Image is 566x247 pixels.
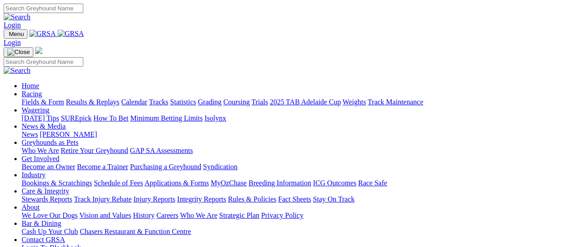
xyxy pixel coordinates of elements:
[22,195,562,203] div: Care & Integrity
[22,163,75,171] a: Become an Owner
[22,114,59,122] a: [DATE] Tips
[219,211,259,219] a: Strategic Plan
[22,236,65,243] a: Contact GRSA
[270,98,341,106] a: 2025 TAB Adelaide Cup
[22,211,562,220] div: About
[130,147,193,154] a: GAP SA Assessments
[22,211,77,219] a: We Love Our Dogs
[170,98,196,106] a: Statistics
[94,114,129,122] a: How To Bet
[204,114,226,122] a: Isolynx
[22,82,39,90] a: Home
[313,179,356,187] a: ICG Outcomes
[22,195,72,203] a: Stewards Reports
[156,211,178,219] a: Careers
[223,98,250,106] a: Coursing
[358,179,387,187] a: Race Safe
[368,98,423,106] a: Track Maintenance
[22,122,66,130] a: News & Media
[22,163,562,171] div: Get Involved
[149,98,168,106] a: Tracks
[4,67,31,75] img: Search
[198,98,222,106] a: Grading
[278,195,311,203] a: Fact Sheets
[249,179,311,187] a: Breeding Information
[22,147,562,155] div: Greyhounds as Pets
[133,211,154,219] a: History
[22,179,92,187] a: Bookings & Scratchings
[4,57,83,67] input: Search
[130,163,201,171] a: Purchasing a Greyhound
[22,220,61,227] a: Bar & Dining
[4,21,21,29] a: Login
[22,171,45,179] a: Industry
[22,228,562,236] div: Bar & Dining
[261,211,303,219] a: Privacy Policy
[40,130,97,138] a: [PERSON_NAME]
[22,130,38,138] a: News
[61,147,128,154] a: Retire Your Greyhound
[22,228,78,235] a: Cash Up Your Club
[22,187,69,195] a: Care & Integrity
[22,98,64,106] a: Fields & Form
[130,114,203,122] a: Minimum Betting Limits
[74,195,131,203] a: Track Injury Rebate
[61,114,91,122] a: SUREpick
[58,30,84,38] img: GRSA
[211,179,247,187] a: MyOzChase
[80,228,191,235] a: Chasers Restaurant & Function Centre
[22,106,50,114] a: Wagering
[4,13,31,21] img: Search
[251,98,268,106] a: Trials
[4,4,83,13] input: Search
[180,211,217,219] a: Who We Are
[145,179,209,187] a: Applications & Forms
[9,31,24,37] span: Menu
[94,179,143,187] a: Schedule of Fees
[22,203,40,211] a: About
[177,195,226,203] a: Integrity Reports
[35,47,42,54] img: logo-grsa-white.png
[22,98,562,106] div: Racing
[121,98,147,106] a: Calendar
[133,195,175,203] a: Injury Reports
[66,98,119,106] a: Results & Replays
[343,98,366,106] a: Weights
[22,147,59,154] a: Who We Are
[22,139,78,146] a: Greyhounds as Pets
[4,39,21,46] a: Login
[22,179,562,187] div: Industry
[22,130,562,139] div: News & Media
[228,195,276,203] a: Rules & Policies
[203,163,237,171] a: Syndication
[4,47,33,57] button: Toggle navigation
[22,114,562,122] div: Wagering
[79,211,131,219] a: Vision and Values
[29,30,56,38] img: GRSA
[313,195,354,203] a: Stay On Track
[22,90,42,98] a: Racing
[77,163,128,171] a: Become a Trainer
[22,155,59,162] a: Get Involved
[4,29,27,39] button: Toggle navigation
[7,49,30,56] img: Close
